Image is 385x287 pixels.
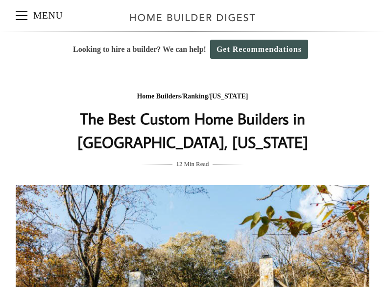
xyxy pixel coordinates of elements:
[125,8,260,27] img: Home Builder Digest
[137,93,181,100] a: Home Builders
[183,93,208,100] a: Ranking
[16,91,369,103] div: / /
[16,15,27,16] span: Menu
[176,159,209,169] span: 12 Min Read
[210,93,248,100] a: [US_STATE]
[16,107,369,154] h1: The Best Custom Home Builders in [GEOGRAPHIC_DATA], [US_STATE]
[210,40,308,59] a: Get Recommendations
